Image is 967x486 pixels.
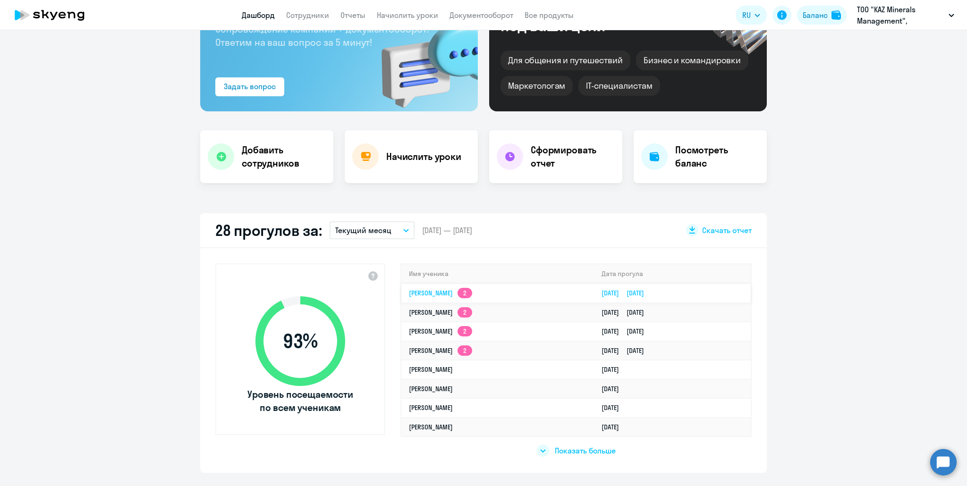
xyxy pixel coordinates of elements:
[246,330,355,352] span: 93 %
[409,327,472,335] a: [PERSON_NAME]2
[409,289,472,297] a: [PERSON_NAME]2
[458,288,472,298] app-skyeng-badge: 2
[602,289,652,297] a: [DATE][DATE]
[675,143,759,170] h4: Посмотреть баланс
[215,221,322,240] h2: 28 прогулов за:
[409,365,453,374] a: [PERSON_NAME]
[742,9,751,21] span: RU
[525,10,574,20] a: Все продукты
[602,423,627,431] a: [DATE]
[594,264,751,284] th: Дата прогула
[531,143,615,170] h4: Сформировать отчет
[831,10,841,20] img: balance
[602,308,652,317] a: [DATE][DATE]
[578,76,660,96] div: IT-специалистам
[409,385,453,393] a: [PERSON_NAME]
[377,10,438,20] a: Начислить уроки
[422,225,472,235] span: [DATE] — [DATE]
[458,307,472,318] app-skyeng-badge: 2
[636,50,748,70] div: Бизнес и командировки
[702,225,752,235] span: Скачать отчет
[215,77,284,96] button: Задать вопрос
[458,326,472,336] app-skyeng-badge: 2
[409,403,453,412] a: [PERSON_NAME]
[386,150,461,163] h4: Начислить уроки
[340,10,365,20] a: Отчеты
[224,81,276,92] div: Задать вопрос
[409,346,472,355] a: [PERSON_NAME]2
[401,264,594,284] th: Имя ученика
[330,221,415,239] button: Текущий месяц
[555,445,616,456] span: Показать больше
[246,388,355,414] span: Уровень посещаемости по всем ученикам
[602,403,627,412] a: [DATE]
[450,10,513,20] a: Документооборот
[242,143,326,170] h4: Добавить сотрудников
[409,308,472,317] a: [PERSON_NAME]2
[803,9,828,21] div: Баланс
[368,5,478,111] img: bg-img
[857,4,945,26] p: ТОО "KAZ Minerals Management", Постоплата
[335,225,391,236] p: Текущий месяц
[602,385,627,393] a: [DATE]
[852,4,959,26] button: ТОО "KAZ Minerals Management", Постоплата
[500,76,573,96] div: Маркетологам
[242,10,275,20] a: Дашборд
[409,423,453,431] a: [PERSON_NAME]
[286,10,329,20] a: Сотрудники
[602,346,652,355] a: [DATE][DATE]
[458,345,472,356] app-skyeng-badge: 2
[736,6,767,25] button: RU
[602,365,627,374] a: [DATE]
[500,50,630,70] div: Для общения и путешествий
[602,327,652,335] a: [DATE][DATE]
[500,1,662,34] div: Курсы английского под ваши цели
[797,6,847,25] button: Балансbalance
